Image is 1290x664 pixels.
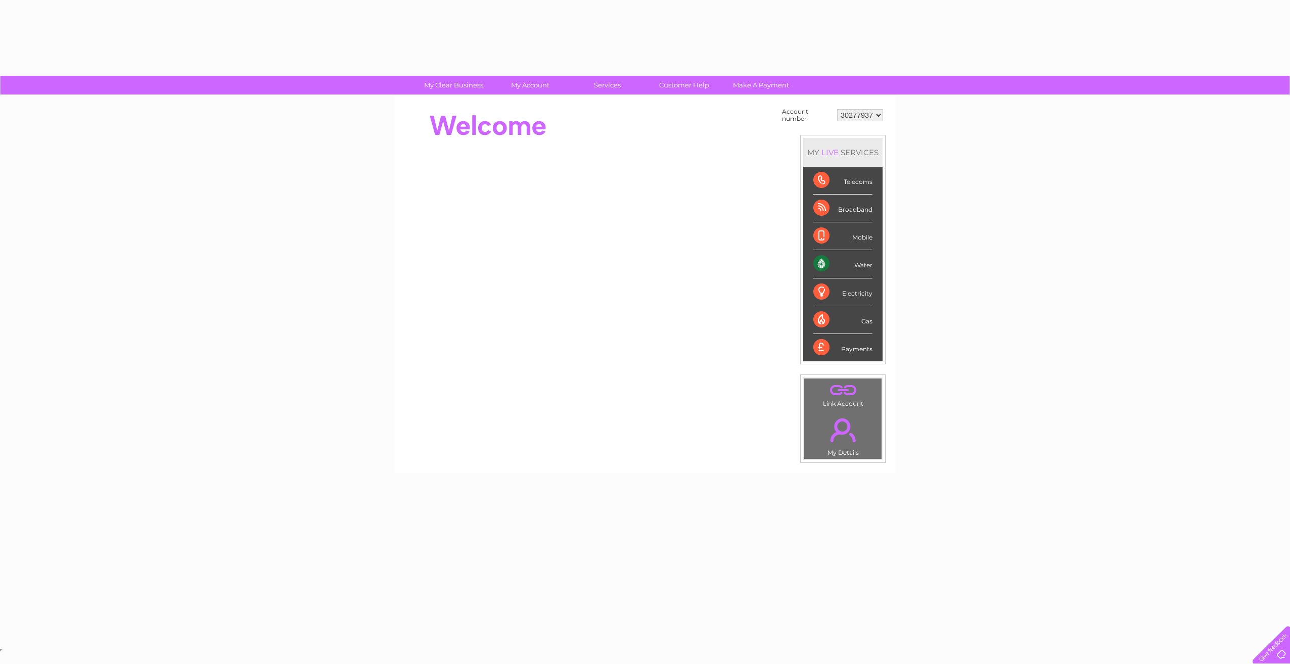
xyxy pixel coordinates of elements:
[813,334,872,361] div: Payments
[807,412,879,448] a: .
[489,76,572,94] a: My Account
[642,76,726,94] a: Customer Help
[566,76,649,94] a: Services
[779,106,835,125] td: Account number
[813,278,872,306] div: Electricity
[719,76,803,94] a: Make A Payment
[804,378,882,410] td: Link Account
[807,381,879,399] a: .
[804,410,882,459] td: My Details
[813,250,872,278] div: Water
[813,306,872,334] div: Gas
[813,222,872,250] div: Mobile
[412,76,495,94] a: My Clear Business
[813,167,872,195] div: Telecoms
[813,195,872,222] div: Broadband
[803,138,883,167] div: MY SERVICES
[819,148,841,157] div: LIVE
